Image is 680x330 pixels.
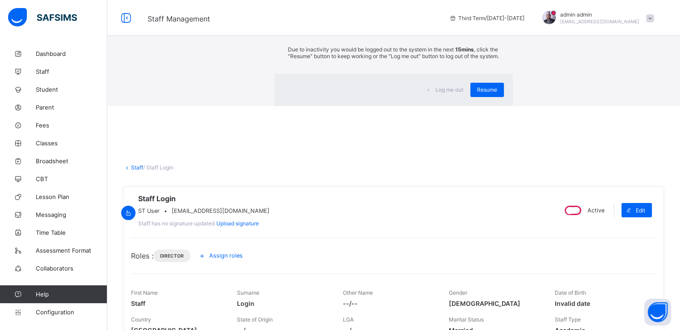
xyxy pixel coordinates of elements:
span: Invalid date [555,300,647,307]
span: Director [160,253,184,258]
strong: 15mins [455,46,474,53]
span: Collaborators [36,265,107,272]
span: Broadsheet [36,157,107,165]
span: Other Name [343,289,373,296]
span: Help [36,291,107,298]
span: State of Origin [237,316,273,323]
div: • [138,207,270,214]
span: Staff Login [138,194,270,203]
span: LGA [343,316,354,323]
span: Edit [636,207,645,214]
p: Due to inactivity you would be logged out to the system in the next , click the "Resume" button t... [288,46,499,59]
span: Staff [36,68,107,75]
span: Surname [237,289,259,296]
span: Log me out [435,86,463,93]
span: Date of Birth [555,289,586,296]
span: Upload signature [216,220,259,227]
span: Dashboard [36,50,107,57]
span: Roles : [131,251,153,260]
span: Active [587,207,604,214]
span: First Name [131,289,158,296]
span: / Staff Login [143,164,173,171]
span: Staff has no signature updated [138,220,215,227]
span: Gender [449,289,467,296]
span: session/term information [449,15,524,21]
span: Resume [477,86,497,93]
span: Assign roles [209,252,243,259]
span: Messaging [36,211,107,218]
span: CBT [36,175,107,182]
span: Classes [36,140,107,147]
img: safsims [8,8,77,27]
span: --/-- [343,300,435,307]
span: Country [131,316,151,323]
span: [EMAIL_ADDRESS][DOMAIN_NAME] [172,207,270,214]
span: Assessment Format [36,247,107,254]
span: [EMAIL_ADDRESS][DOMAIN_NAME] [560,19,639,24]
span: ST User [138,207,160,214]
span: Marital Status [449,316,484,323]
span: Parent [36,104,107,111]
a: Staff [131,164,143,171]
span: admin admin [560,11,639,18]
span: Fees [36,122,107,129]
span: Staff Management [148,14,210,23]
div: adminadmin [533,11,659,25]
span: Login [237,300,329,307]
span: Configuration [36,309,107,316]
span: [DEMOGRAPHIC_DATA] [449,300,541,307]
span: Time Table [36,229,107,236]
button: Open asap [644,299,671,326]
span: Staff Type [555,316,581,323]
span: Student [36,86,107,93]
span: Staff [131,300,224,307]
span: Lesson Plan [36,193,107,200]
